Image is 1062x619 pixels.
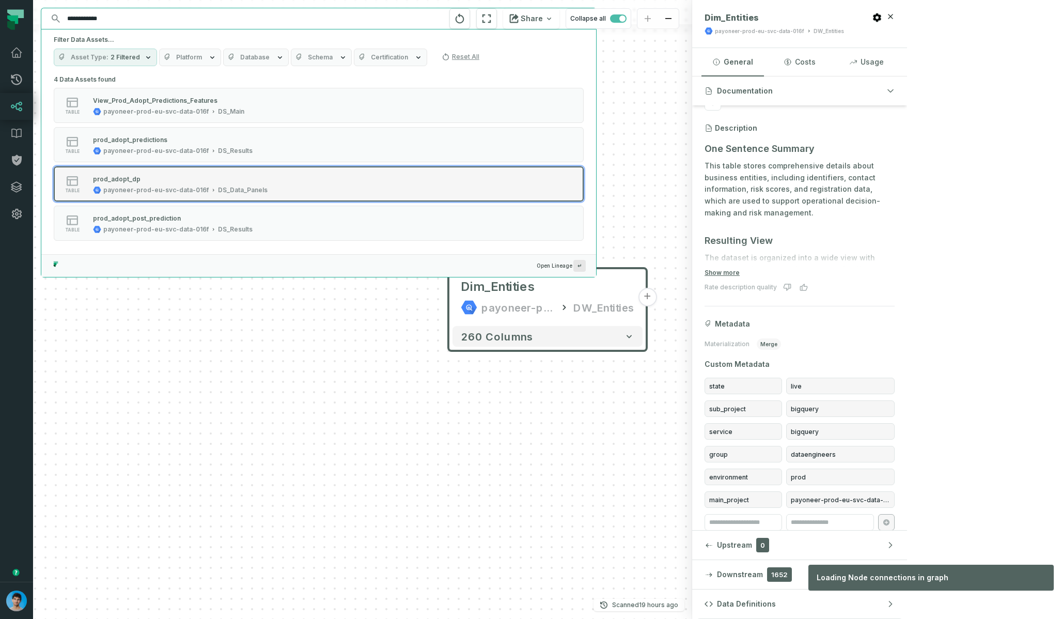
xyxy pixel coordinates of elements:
[786,469,895,485] span: prod
[218,147,253,155] div: DS_Results
[715,123,757,133] h3: Description
[715,27,804,35] div: payoneer-prod-eu-svc-data-016f
[240,53,270,61] span: Database
[103,107,209,116] div: payoneer-prod-eu-svc-data-016f
[705,359,895,369] span: Custom Metadata
[786,400,895,417] span: bigquery
[54,206,584,241] button: tablepayoneer-prod-eu-svc-data-016fDS_Results
[54,49,157,66] button: Asset Type2 Filtered
[705,340,749,348] span: Materialization
[692,590,907,618] button: Data Definitions
[65,188,80,193] span: table
[705,283,777,291] div: Rate description quality
[41,72,596,254] div: Suggestions
[692,531,907,560] button: Upstream0
[705,160,895,219] p: This table stores comprehensive details about business entities, including identifiers, contact i...
[54,88,584,123] button: tablepayoneer-prod-eu-svc-data-016fDS_Main
[159,49,221,66] button: Platform
[717,540,752,550] span: Upstream
[354,49,427,66] button: Certification
[438,49,483,65] button: Reset All
[573,299,634,316] div: DW_Entities
[65,149,80,154] span: table
[566,8,631,29] button: Collapse all
[814,27,844,35] div: DW_Entities
[65,110,80,115] span: table
[717,569,763,580] span: Downstream
[717,86,773,96] span: Documentation
[705,469,782,485] span: environment
[308,53,333,61] span: Schema
[786,423,895,440] span: bigquery
[756,538,769,552] span: 0
[54,72,584,254] div: 4 Data Assets found
[639,601,678,609] relative-time: Oct 4, 2025, 4:04 AM GMT+3
[692,76,907,105] button: Documentation
[291,49,352,66] button: Schema
[176,53,202,61] span: Platform
[103,186,209,194] div: payoneer-prod-eu-svc-data-016f
[461,278,535,295] span: Dim_Entities
[11,568,21,577] div: Tooltip anchor
[537,260,586,272] span: Open Lineage
[705,400,782,417] span: sub_project
[705,378,782,394] span: state
[705,491,782,508] span: main_project
[638,288,657,306] button: +
[65,227,80,233] span: table
[757,338,781,350] span: merge
[573,260,586,272] span: Press ↵ to add a new Data Asset to the graph
[594,599,684,611] button: Scanned[DATE] 4:04:13 AM
[93,136,167,144] div: prod_adopt_predictions
[705,269,740,277] button: Show more
[54,36,584,44] h5: Filter Data Assets...
[786,378,895,394] span: live
[715,319,750,329] span: Metadata
[705,234,895,248] h3: Resulting View
[658,9,679,29] button: zoom out
[767,567,792,582] span: 1652
[54,127,584,162] button: tablepayoneer-prod-eu-svc-data-016fDS_Results
[786,446,895,462] span: dataengineers
[93,214,181,222] div: prod_adopt_post_prediction
[717,599,776,609] span: Data Definitions
[768,48,831,76] button: Costs
[612,600,678,610] p: Scanned
[218,186,268,194] div: DS_Data_Panels
[481,299,555,316] div: payoneer-prod-eu-svc-data-016f
[705,142,895,156] h3: One Sentence Summary
[93,97,217,104] div: View_Prod_Adopt_Predictions_Features
[223,49,289,66] button: Database
[705,446,782,462] span: group
[93,175,140,183] div: prod_adopt_dp
[71,53,108,61] span: Asset Type
[218,107,244,116] div: DS_Main
[705,12,759,23] span: Dim_Entities
[103,225,209,234] div: payoneer-prod-eu-svc-data-016f
[218,225,253,234] div: DS_Results
[54,166,584,202] button: tablepayoneer-prod-eu-svc-data-016fDS_Data_Panels
[6,591,27,611] img: avatar of Omri Ildis
[503,8,559,29] button: Share
[111,53,140,61] span: 2 Filtered
[692,560,907,589] button: Downstream1652
[461,330,533,343] span: 260 columns
[701,48,764,76] button: General
[835,48,898,76] button: Usage
[103,147,209,155] div: payoneer-prod-eu-svc-data-016f
[705,423,782,440] span: service
[808,565,1054,591] div: Loading Node connections in graph
[786,491,895,508] span: payoneer-prod-eu-svc-data-016f
[371,53,408,61] span: Certification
